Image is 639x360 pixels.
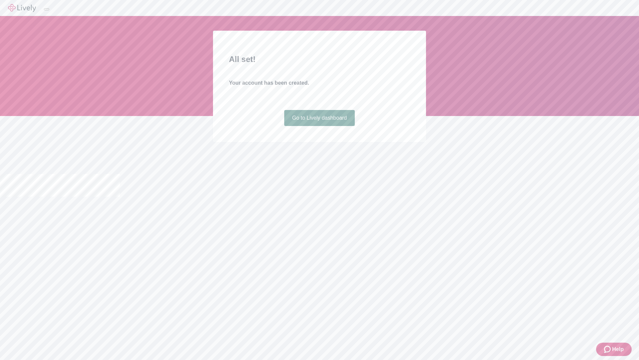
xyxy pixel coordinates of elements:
[284,110,355,126] a: Go to Lively dashboard
[229,79,410,87] h4: Your account has been created.
[604,345,612,353] svg: Zendesk support icon
[44,8,49,10] button: Log out
[8,4,36,12] img: Lively
[229,53,410,65] h2: All set!
[612,345,624,353] span: Help
[596,343,632,356] button: Zendesk support iconHelp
